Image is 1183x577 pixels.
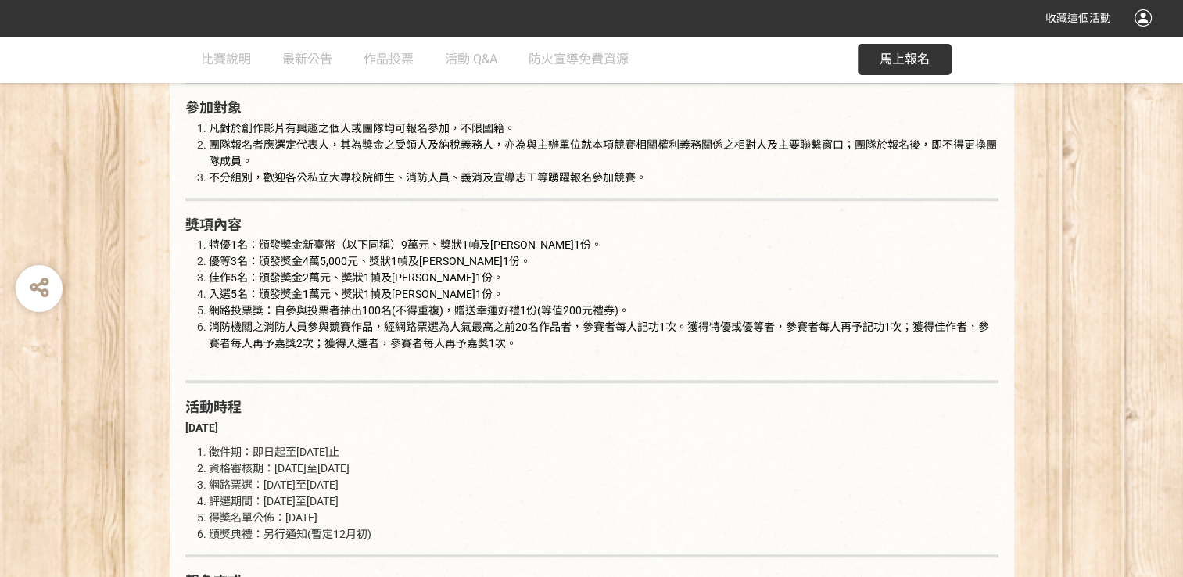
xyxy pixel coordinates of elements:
a: 最新公告 [282,36,332,83]
a: 作品投票 [364,36,414,83]
a: 活動 Q&A [445,36,497,83]
span: 作品投票 [364,52,414,66]
li: 資格審核期：[DATE]至[DATE] [209,461,998,477]
strong: 活動時程 [185,399,242,415]
a: 比賽說明 [201,36,251,83]
li: 頒獎典禮：另行通知(暫定12月初) [209,526,998,543]
li: 徵件期：即日起至[DATE]止 [209,444,998,461]
span: 凡對於創作影片有興趣之個人或團隊均可報名參加，不限國籍。 [209,122,515,134]
span: 優等3名：頒發獎金4萬5,000元、獎狀1幀及[PERSON_NAME]1份。 [209,255,531,267]
strong: 參加對象 [185,99,242,116]
span: 比賽說明 [201,52,251,66]
li: 得獎名單公佈：[DATE] [209,510,998,526]
span: 馬上報名 [880,52,930,66]
span: 網路投票獎：自參與投票者抽出100名(不得重複)，贈送幸運好禮1份(等值200元禮券)。 [209,304,629,317]
strong: [DATE] [185,421,218,434]
li: 網路票選：[DATE]至[DATE] [209,477,998,493]
strong: 獎項內容 [185,217,242,233]
span: 活動 Q&A [445,52,497,66]
span: 最新公告 [282,52,332,66]
span: 團隊報名者應選定代表人，其為獎金之受領人及納稅義務人，亦為與主辦單位就本項競賽相關權利義務關係之相對人及主要聯繫窗口；團隊於報名後，即不得更換團隊成員。 [209,138,997,167]
span: 佳作5名：頒發獎金2萬元、獎狀1幀及[PERSON_NAME]1份。 [209,271,504,284]
span: 入選5名：頒發獎金1萬元、獎狀1幀及[PERSON_NAME]1份。 [209,288,504,300]
span: 防火宣導免費資源 [529,52,629,66]
span: 特優1名：頒發獎金新臺幣（以下同稱）9萬元、獎狀1幀及[PERSON_NAME]1份。 [209,238,602,251]
li: 評選期間：[DATE]至[DATE] [209,493,998,510]
span: 收藏這個活動 [1045,12,1111,24]
span: 消防機關之消防人員參與競賽作品，經網路票選為人氣最高之前20名作品者，參賽者每人記功1次。獲得特優或優等者，參賽者每人再予記功1次；獲得佳作者，參賽者每人再予嘉獎2次；獲得入選者，參賽者每人再予... [209,321,989,349]
a: 防火宣導免費資源 [529,36,629,83]
span: 不分組別，歡迎各公私立大專校院師生、消防人員、義消及宣導志工等踴躍報名參加競賽。 [209,171,647,184]
button: 馬上報名 [858,44,952,75]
